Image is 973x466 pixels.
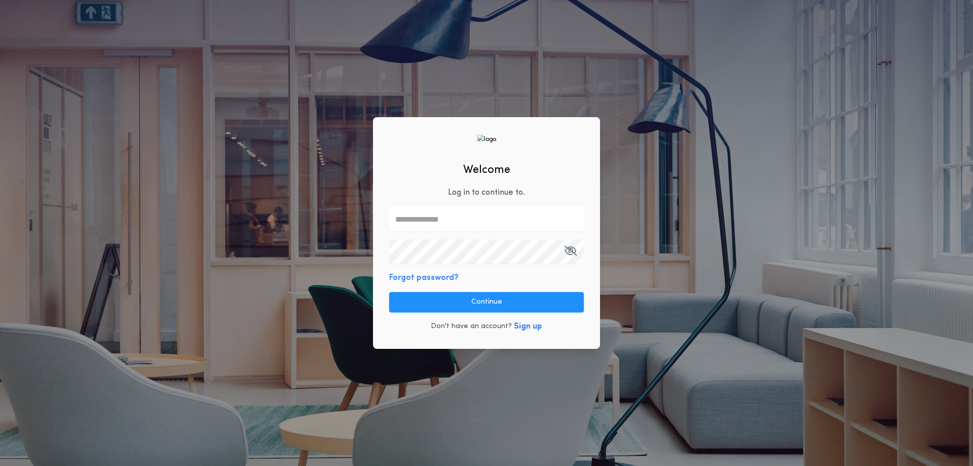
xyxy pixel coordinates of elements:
button: Forgot password? [389,272,459,284]
button: Sign up [514,320,542,333]
p: Don't have an account? [431,321,512,332]
h2: Welcome [463,162,510,178]
p: Log in to continue to . [448,187,525,199]
button: Continue [389,292,584,312]
img: logo [477,134,496,144]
